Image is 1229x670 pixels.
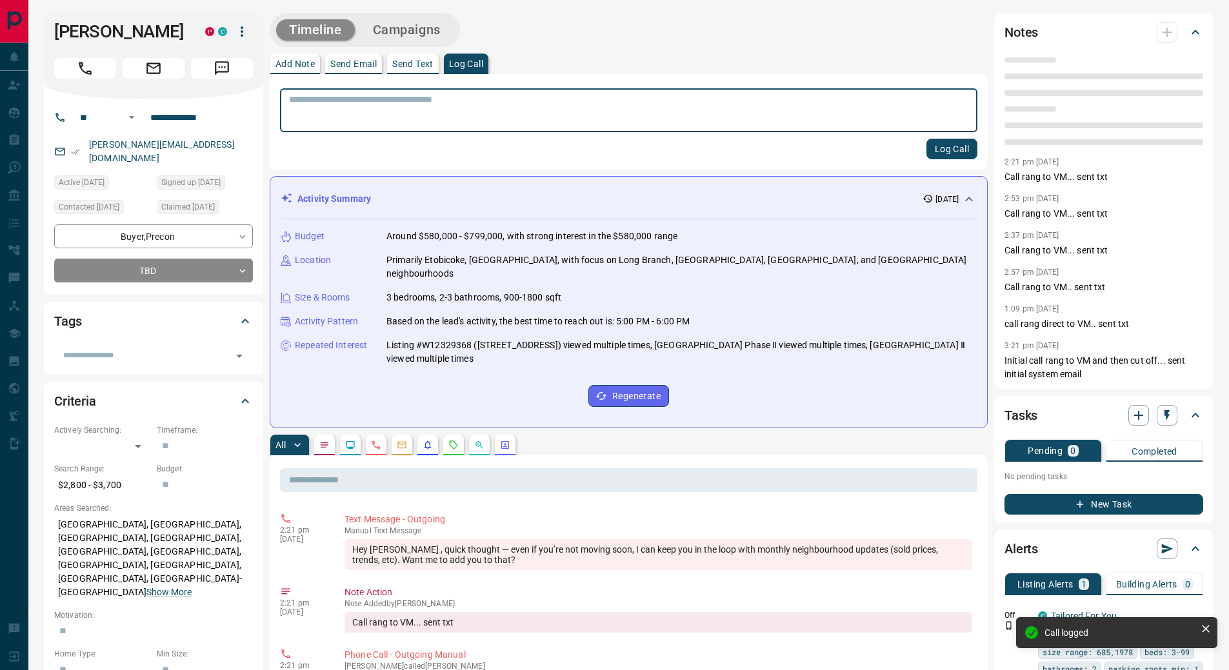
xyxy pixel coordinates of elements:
[71,147,80,156] svg: Email Verified
[935,193,959,205] p: [DATE]
[330,59,377,68] p: Send Email
[386,230,677,243] p: Around $580,000 - $799,000, with strong interest in the $580,000 range
[281,187,977,211] div: Activity Summary[DATE]
[1116,580,1177,589] p: Building Alerts
[54,502,253,514] p: Areas Searched:
[157,200,253,218] div: Tue Aug 12 2025
[54,475,150,496] p: $2,800 - $3,700
[295,230,325,243] p: Budget
[345,526,972,535] p: Text Message
[474,440,485,450] svg: Opportunities
[345,599,972,608] p: Note Added by [PERSON_NAME]
[54,306,253,337] div: Tags
[500,440,510,450] svg: Agent Actions
[54,514,253,603] p: [GEOGRAPHIC_DATA], [GEOGRAPHIC_DATA], [GEOGRAPHIC_DATA], [GEOGRAPHIC_DATA], [GEOGRAPHIC_DATA], [G...
[280,598,325,607] p: 2:21 pm
[161,201,215,213] span: Claimed [DATE]
[295,253,331,267] p: Location
[386,291,561,304] p: 3 bedrooms, 2-3 bathrooms, 900-1800 sqft
[392,59,434,68] p: Send Text
[1004,533,1203,564] div: Alerts
[345,586,972,599] p: Note Action
[371,440,381,450] svg: Calls
[588,385,669,407] button: Regenerate
[146,586,192,599] button: Show More
[1004,207,1203,221] p: Call rang to VM... sent txt
[275,440,286,449] p: All
[448,440,459,450] svg: Requests
[449,59,483,68] p: Log Call
[1004,354,1203,381] p: Initial call rang to VM and then cut off... sent initial system email
[1044,627,1195,638] div: Call logged
[1004,341,1059,350] p: 3:21 pm [DATE]
[54,648,150,660] p: Home Type:
[54,224,253,248] div: Buyer , Precon
[1004,609,1030,621] p: Off
[1004,538,1038,559] h2: Alerts
[423,440,433,450] svg: Listing Alerts
[345,612,972,633] div: Call rang to VM... sent txt
[1004,244,1203,257] p: Call rang to VM... sent txt
[54,311,81,331] h2: Tags
[345,648,972,662] p: Phone Call - Outgoing Manual
[1004,22,1038,43] h2: Notes
[280,535,325,544] p: [DATE]
[59,176,105,189] span: Active [DATE]
[89,139,235,163] a: [PERSON_NAME][EMAIL_ADDRESS][DOMAIN_NAME]
[1081,580,1086,589] p: 1
[280,526,325,535] p: 2:21 pm
[1004,304,1059,313] p: 1:09 pm [DATE]
[205,27,214,36] div: property.ca
[1004,194,1059,203] p: 2:53 pm [DATE]
[54,200,150,218] div: Thu Oct 09 2025
[386,339,977,366] p: Listing #W12329368 ([STREET_ADDRESS]) viewed multiple times, [GEOGRAPHIC_DATA] Phase Ⅱ viewed mul...
[280,607,325,616] p: [DATE]
[1004,170,1203,184] p: Call rang to VM... sent txt
[157,463,253,475] p: Budget:
[345,539,972,570] div: Hey [PERSON_NAME] , quick thought — even if you’re not moving soon, I can keep you in the loop wi...
[59,201,119,213] span: Contacted [DATE]
[124,110,139,125] button: Open
[1017,580,1074,589] p: Listing Alerts
[54,21,186,42] h1: [PERSON_NAME]
[54,609,253,621] p: Motivation:
[345,526,372,535] span: manual
[123,58,185,79] span: Email
[1004,621,1014,630] svg: Push Notification Only
[275,59,315,68] p: Add Note
[360,19,454,41] button: Campaigns
[319,440,330,450] svg: Notes
[295,291,350,304] p: Size & Rooms
[1004,17,1203,48] div: Notes
[386,253,977,281] p: Primarily Etobicoke, [GEOGRAPHIC_DATA], with focus on Long Branch, [GEOGRAPHIC_DATA], [GEOGRAPHIC...
[1004,317,1203,331] p: call rang direct to VM.. sent txt
[1038,611,1047,620] div: condos.ca
[54,391,96,411] h2: Criteria
[1004,405,1037,426] h2: Tasks
[157,175,253,193] div: Tue Aug 12 2025
[218,27,227,36] div: condos.ca
[157,424,253,436] p: Timeframe:
[1051,611,1117,621] a: Tailored For You
[926,139,977,159] button: Log Call
[157,648,253,660] p: Min Size:
[230,347,248,365] button: Open
[397,440,407,450] svg: Emails
[1004,268,1059,277] p: 2:57 pm [DATE]
[1070,446,1075,455] p: 0
[386,315,690,328] p: Based on the lead's activity, the best time to reach out is: 5:00 PM - 6:00 PM
[54,463,150,475] p: Search Range:
[1185,580,1190,589] p: 0
[1004,281,1203,294] p: Call rang to VM.. sent txt
[54,175,150,193] div: Fri Oct 03 2025
[54,386,253,417] div: Criteria
[54,259,253,282] div: TBD
[54,424,150,436] p: Actively Searching:
[345,513,972,526] p: Text Message - Outgoing
[1132,447,1177,456] p: Completed
[1004,494,1203,515] button: New Task
[1004,467,1203,486] p: No pending tasks
[345,440,355,450] svg: Lead Browsing Activity
[276,19,355,41] button: Timeline
[297,192,371,206] p: Activity Summary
